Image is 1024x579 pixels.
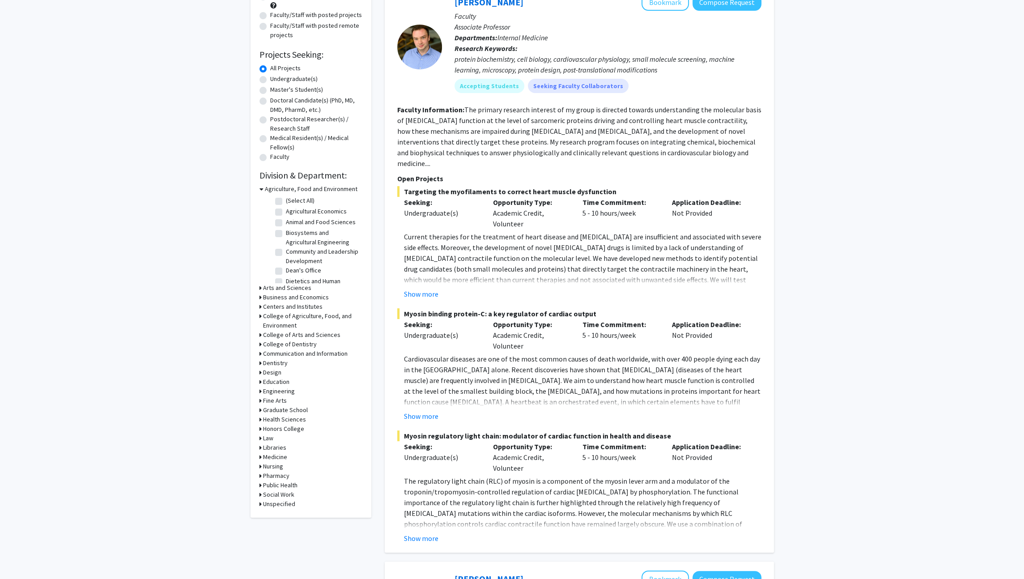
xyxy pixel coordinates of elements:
div: 5 - 10 hours/week [576,441,665,473]
mat-chip: Accepting Students [455,79,524,93]
button: Show more [404,289,438,299]
label: Biosystems and Agricultural Engineering [286,228,360,247]
h3: Design [263,368,281,377]
h3: Public Health [263,481,297,490]
h2: Division & Department: [259,170,362,181]
div: Academic Credit, Volunteer [486,319,576,351]
b: Research Keywords: [455,44,518,53]
b: Faculty Information: [397,105,464,114]
div: Not Provided [665,197,755,229]
div: Not Provided [665,319,755,351]
h3: Arts and Sciences [263,283,311,293]
span: Cardiovascular diseases are one of the most common causes of death worldwide, with over 400 peopl... [404,354,761,428]
div: 5 - 10 hours/week [576,319,665,351]
label: All Projects [270,64,301,73]
p: Opportunity Type: [493,197,569,208]
iframe: Chat [7,539,38,572]
p: Time Commitment: [582,319,659,330]
label: Faculty/Staff with posted remote projects [270,21,362,40]
span: Current therapies for the treatment of heart disease and [MEDICAL_DATA] are insufficient and asso... [404,232,761,316]
label: Medical Resident(s) / Medical Fellow(s) [270,133,362,152]
p: Opportunity Type: [493,319,569,330]
p: Application Deadline: [672,197,748,208]
h3: Social Work [263,490,294,499]
span: Targeting the myofilaments to correct heart muscle dysfunction [397,186,761,197]
h3: Centers and Institutes [263,302,323,311]
h3: Fine Arts [263,396,287,405]
p: Time Commitment: [582,197,659,208]
label: Faculty [270,152,289,162]
div: Undergraduate(s) [404,208,480,218]
h3: Engineering [263,387,295,396]
label: Doctoral Candidate(s) (PhD, MD, DMD, PharmD, etc.) [270,96,362,115]
h3: Health Sciences [263,415,306,424]
h3: College of Dentistry [263,340,317,349]
h3: Pharmacy [263,471,289,481]
p: Seeking: [404,319,480,330]
label: Animal and Food Sciences [286,217,356,227]
div: 5 - 10 hours/week [576,197,665,229]
p: Opportunity Type: [493,441,569,452]
p: Associate Professor [455,21,761,32]
label: Master's Student(s) [270,85,323,94]
span: Myosin regulatory light chain: modulator of cardiac function in health and disease [397,430,761,441]
mat-chip: Seeking Faculty Collaborators [528,79,629,93]
div: Academic Credit, Volunteer [486,197,576,229]
div: Undergraduate(s) [404,330,480,341]
h3: College of Agriculture, Food, and Environment [263,311,362,330]
p: Application Deadline: [672,441,748,452]
div: protein biochemistry, cell biology, cardiovascular physiology, small molecule screening, machine ... [455,54,761,75]
h3: Education [263,377,289,387]
h3: Nursing [263,462,283,471]
h3: College of Arts and Sciences [263,330,340,340]
h3: Graduate School [263,405,308,415]
label: Dietetics and Human Nutrition [286,277,360,295]
label: Dean's Office [286,266,321,275]
h3: Unspecified [263,499,295,509]
button: Show more [404,533,438,544]
p: Faculty [455,11,761,21]
span: The regulatory light chain (RLC) of myosin is a component of the myosin lever arm and a modulator... [404,477,753,550]
h3: Law [263,434,273,443]
p: Open Projects [397,173,761,184]
p: Seeking: [404,441,480,452]
label: (Select All) [286,196,314,205]
h2: Projects Seeking: [259,49,362,60]
h3: Libraries [263,443,286,452]
div: Academic Credit, Volunteer [486,441,576,473]
label: Undergraduate(s) [270,74,318,84]
p: Time Commitment: [582,441,659,452]
label: Community and Leadership Development [286,247,360,266]
span: Internal Medicine [497,33,548,42]
label: Agricultural Economics [286,207,347,216]
p: Application Deadline: [672,319,748,330]
label: Postdoctoral Researcher(s) / Research Staff [270,115,362,133]
button: Show more [404,411,438,421]
div: Undergraduate(s) [404,452,480,463]
p: Seeking: [404,197,480,208]
h3: Dentistry [263,358,288,368]
h3: Communication and Information [263,349,348,358]
h3: Business and Economics [263,293,329,302]
fg-read-more: The primary research interest of my group is directed towards understanding the molecular basis o... [397,105,761,168]
span: Myosin binding protein-C: a key regulator of cardiac output [397,308,761,319]
h3: Honors College [263,424,304,434]
h3: Medicine [263,452,287,462]
div: Not Provided [665,441,755,473]
label: Faculty/Staff with posted projects [270,10,362,20]
b: Departments: [455,33,497,42]
h3: Agriculture, Food and Environment [265,184,357,194]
